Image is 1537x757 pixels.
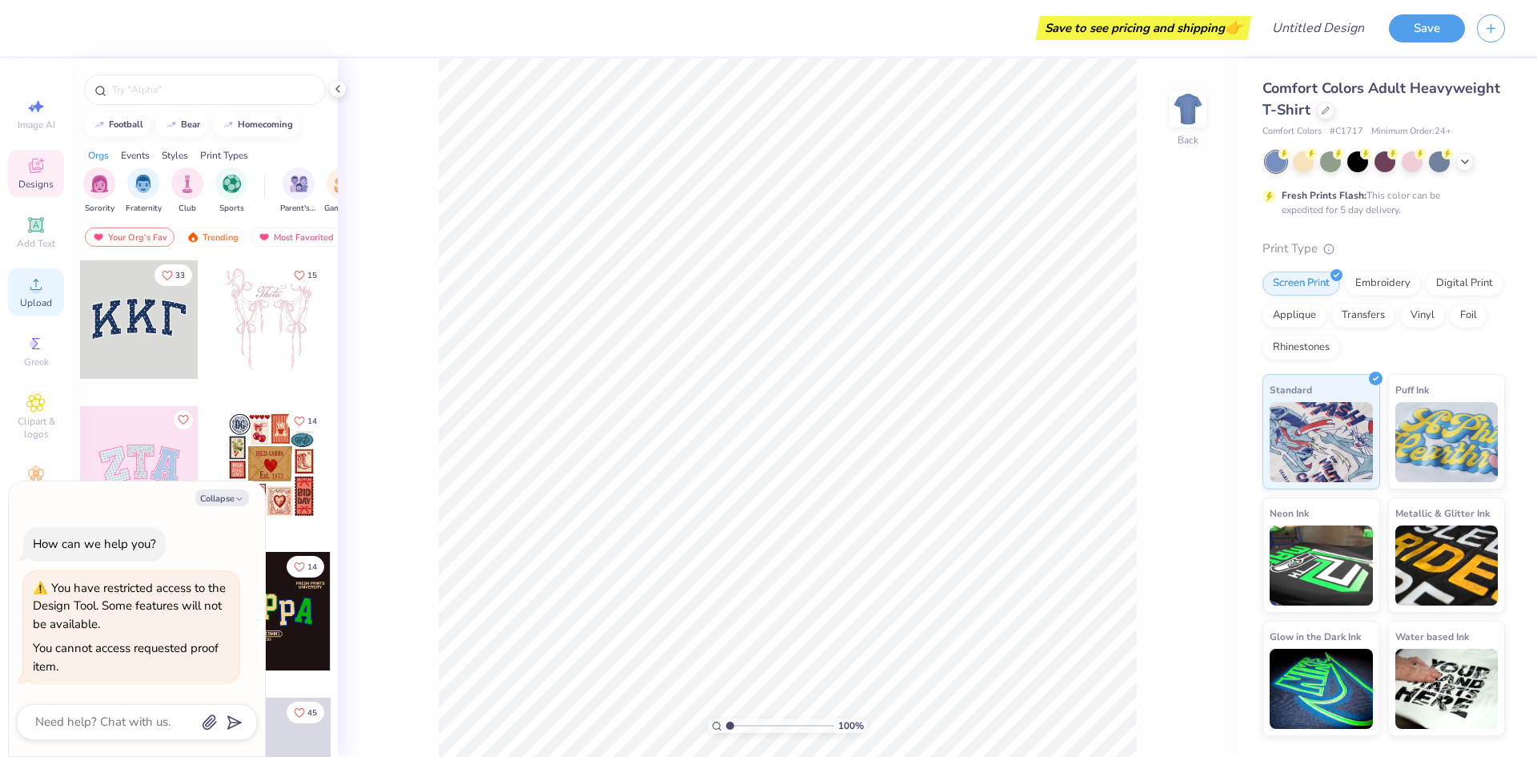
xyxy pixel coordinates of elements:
div: Your Org's Fav [85,228,175,247]
span: Greek [24,356,49,368]
div: How can we help you? [33,536,156,552]
div: Print Types [200,148,248,163]
img: Parent's Weekend Image [290,175,308,193]
strong: Fresh Prints Flash: [1282,189,1366,202]
span: 33 [175,272,185,280]
div: Print Type [1262,240,1505,258]
img: most_fav.gif [92,232,105,243]
span: Designs [18,178,54,191]
button: Like [287,410,324,432]
button: homecoming [213,113,300,137]
div: Applique [1262,304,1326,328]
img: Sports Image [223,175,241,193]
div: Transfers [1331,304,1395,328]
button: Like [287,264,324,286]
span: 14 [307,417,317,425]
img: trend_line.gif [93,120,106,130]
img: trend_line.gif [165,120,178,130]
img: Standard [1270,402,1373,482]
span: Sorority [85,203,114,215]
img: Metallic & Glitter Ink [1395,525,1499,606]
span: Sports [219,203,244,215]
button: Collapse [195,489,249,506]
button: filter button [83,167,115,215]
span: Add Text [17,237,55,250]
div: Orgs [88,148,109,163]
span: Comfort Colors Adult Heavyweight T-Shirt [1262,79,1500,119]
div: Trending [179,228,246,247]
img: most_fav.gif [258,232,271,243]
span: Club [179,203,196,215]
div: Styles [162,148,188,163]
div: bear [181,120,200,129]
span: Standard [1270,381,1312,398]
span: Water based Ink [1395,628,1469,645]
span: 14 [307,563,317,571]
span: 100 % [838,719,864,733]
img: Game Day Image [334,175,352,193]
div: filter for Club [171,167,203,215]
div: You cannot access requested proof item. [33,640,219,674]
button: Like [287,556,324,578]
button: Like [155,264,192,286]
img: Puff Ink [1395,402,1499,482]
div: Digital Print [1426,272,1503,296]
div: Foil [1450,304,1487,328]
span: 👉 [1225,18,1242,37]
span: 15 [307,272,317,280]
img: Sorority Image [90,175,109,193]
img: trending.gif [187,232,199,243]
div: Back [1178,133,1198,147]
div: filter for Sports [215,167,247,215]
input: Try "Alpha" [110,82,315,98]
div: Embroidery [1345,272,1421,296]
img: Neon Ink [1270,525,1373,606]
button: bear [156,113,207,137]
span: Game Day [324,203,361,215]
span: Metallic & Glitter Ink [1395,505,1490,521]
span: Image AI [18,119,55,131]
span: Parent's Weekend [280,203,317,215]
button: Like [174,410,193,429]
div: Events [121,148,150,163]
span: # C1717 [1330,125,1363,139]
img: Back [1172,93,1204,125]
button: filter button [280,167,317,215]
img: Glow in the Dark Ink [1270,649,1373,729]
img: Club Image [179,175,196,193]
div: filter for Game Day [324,167,361,215]
button: filter button [126,167,162,215]
span: Puff Ink [1395,381,1429,398]
span: Upload [20,296,52,309]
span: Comfort Colors [1262,125,1322,139]
img: trend_line.gif [222,120,235,130]
span: Neon Ink [1270,505,1309,521]
div: homecoming [238,120,293,129]
div: Save to see pricing and shipping [1040,16,1247,40]
div: You have restricted access to the Design Tool. Some features will not be available. [33,580,226,632]
div: filter for Sorority [83,167,115,215]
div: filter for Parent's Weekend [280,167,317,215]
div: football [109,120,143,129]
div: filter for Fraternity [126,167,162,215]
button: Save [1389,14,1465,42]
button: football [84,113,150,137]
div: Screen Print [1262,272,1340,296]
button: filter button [215,167,247,215]
span: Minimum Order: 24 + [1371,125,1451,139]
input: Untitled Design [1259,12,1377,44]
span: 45 [307,709,317,717]
span: Glow in the Dark Ink [1270,628,1361,645]
div: Rhinestones [1262,336,1340,360]
div: This color can be expedited for 5 day delivery. [1282,188,1479,217]
div: Vinyl [1400,304,1445,328]
div: Most Favorited [251,228,341,247]
img: Water based Ink [1395,649,1499,729]
button: filter button [171,167,203,215]
button: filter button [324,167,361,215]
button: Like [287,702,324,723]
img: Fraternity Image [134,175,152,193]
span: Fraternity [126,203,162,215]
span: Clipart & logos [8,415,64,441]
